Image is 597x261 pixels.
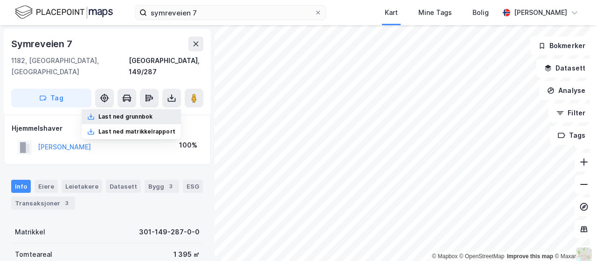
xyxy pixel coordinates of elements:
div: Info [11,180,31,193]
a: Improve this map [507,253,553,260]
div: Mine Tags [418,7,452,18]
div: Bolig [472,7,489,18]
div: Eiere [35,180,58,193]
div: 3 [62,198,71,208]
a: OpenStreetMap [459,253,505,260]
iframe: Chat Widget [550,216,597,261]
div: Hjemmelshaver [12,123,203,134]
div: Bygg [145,180,179,193]
a: Mapbox [432,253,458,260]
div: Last ned grunnbok [98,113,153,120]
div: 100% [179,140,197,151]
div: 1 395 ㎡ [174,249,200,260]
div: Transaksjoner [11,197,75,210]
button: Datasett [536,59,593,78]
div: Kontrollprogram for chat [550,216,597,261]
div: Kart [385,7,398,18]
button: Tags [550,126,593,145]
div: Symreveien 7 [11,36,74,51]
div: 1182, [GEOGRAPHIC_DATA], [GEOGRAPHIC_DATA] [11,55,129,78]
div: 3 [166,182,175,191]
button: Filter [548,104,593,122]
div: Datasett [106,180,141,193]
button: Bokmerker [530,36,593,55]
div: 301-149-287-0-0 [139,226,200,238]
div: Matrikkel [15,226,45,238]
input: Søk på adresse, matrikkel, gårdeiere, leietakere eller personer [147,6,314,20]
div: Tomteareal [15,249,52,260]
div: Last ned matrikkelrapport [98,128,175,135]
img: logo.f888ab2527a4732fd821a326f86c7f29.svg [15,4,113,21]
button: Analyse [539,81,593,100]
div: [GEOGRAPHIC_DATA], 149/287 [129,55,203,78]
div: ESG [183,180,203,193]
div: Leietakere [62,180,102,193]
div: [PERSON_NAME] [514,7,567,18]
button: Tag [11,89,91,107]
